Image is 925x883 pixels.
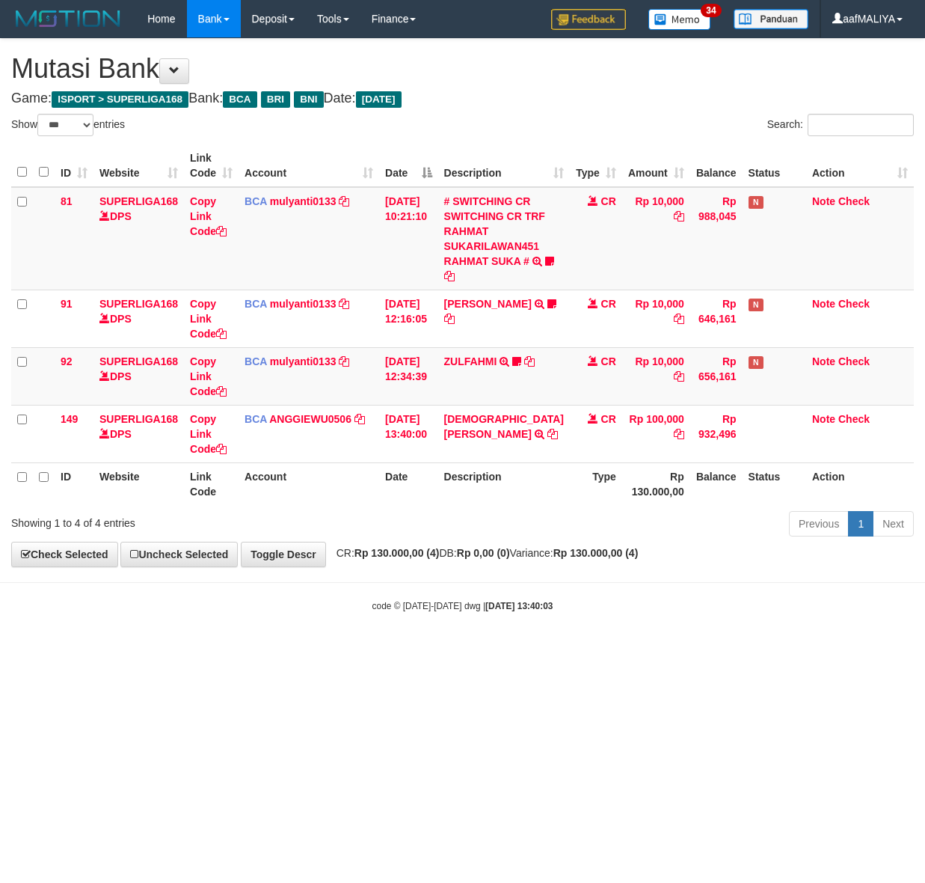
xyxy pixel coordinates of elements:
[674,370,684,382] a: Copy Rp 10,000 to clipboard
[601,355,616,367] span: CR
[190,195,227,237] a: Copy Link Code
[743,144,806,187] th: Status
[55,462,93,505] th: ID
[648,9,711,30] img: Button%20Memo.svg
[269,413,351,425] a: ANGGIEWU0506
[601,195,616,207] span: CR
[339,355,349,367] a: Copy mulyanti0133 to clipboard
[190,298,227,340] a: Copy Link Code
[379,290,438,347] td: [DATE] 12:16:05
[379,144,438,187] th: Date: activate to sort column descending
[444,413,564,440] a: [DEMOGRAPHIC_DATA][PERSON_NAME]
[553,547,639,559] strong: Rp 130.000,00 (4)
[270,355,336,367] a: mulyanti0133
[622,462,690,505] th: Rp 130.000,00
[690,462,743,505] th: Balance
[444,298,532,310] a: [PERSON_NAME]
[674,313,684,325] a: Copy Rp 10,000 to clipboard
[734,9,808,29] img: panduan.png
[444,270,455,282] a: Copy # SWITCHING CR SWITCHING CR TRF RAHMAT SUKARILAWAN451 RAHMAT SUKA # to clipboard
[11,7,125,30] img: MOTION_logo.png
[622,347,690,405] td: Rp 10,000
[690,187,743,290] td: Rp 988,045
[241,542,326,567] a: Toggle Descr
[749,356,763,369] span: Has Note
[485,601,553,611] strong: [DATE] 13:40:03
[99,298,178,310] a: SUPERLIGA168
[838,298,870,310] a: Check
[379,187,438,290] td: [DATE] 10:21:10
[838,413,870,425] a: Check
[444,355,497,367] a: ZULFAHMI
[339,298,349,310] a: Copy mulyanti0133 to clipboard
[674,428,684,440] a: Copy Rp 100,000 to clipboard
[99,195,178,207] a: SUPERLIGA168
[749,299,763,311] span: Has Note
[838,195,870,207] a: Check
[622,187,690,290] td: Rp 10,000
[270,195,336,207] a: mulyanti0133
[223,91,256,108] span: BCA
[239,144,379,187] th: Account: activate to sort column ascending
[11,114,125,136] label: Show entries
[570,144,622,187] th: Type: activate to sort column ascending
[622,405,690,462] td: Rp 100,000
[99,413,178,425] a: SUPERLIGA168
[690,144,743,187] th: Balance
[812,413,835,425] a: Note
[245,413,267,425] span: BCA
[11,542,118,567] a: Check Selected
[239,462,379,505] th: Account
[438,144,570,187] th: Description: activate to sort column ascending
[93,187,184,290] td: DPS
[55,144,93,187] th: ID: activate to sort column ascending
[379,462,438,505] th: Date
[551,9,626,30] img: Feedback.jpg
[61,298,73,310] span: 91
[701,4,721,17] span: 34
[601,413,616,425] span: CR
[808,114,914,136] input: Search:
[294,91,323,108] span: BNI
[690,290,743,347] td: Rp 646,161
[457,547,510,559] strong: Rp 0,00 (0)
[674,210,684,222] a: Copy Rp 10,000 to clipboard
[848,511,873,537] a: 1
[93,405,184,462] td: DPS
[11,510,374,531] div: Showing 1 to 4 of 4 entries
[789,511,849,537] a: Previous
[11,54,914,84] h1: Mutasi Bank
[37,114,93,136] select: Showentries
[622,290,690,347] td: Rp 10,000
[245,355,267,367] span: BCA
[120,542,238,567] a: Uncheck Selected
[806,144,914,187] th: Action: activate to sort column ascending
[184,462,239,505] th: Link Code
[190,355,227,397] a: Copy Link Code
[524,355,535,367] a: Copy ZULFAHMI to clipboard
[570,462,622,505] th: Type
[812,195,835,207] a: Note
[356,91,402,108] span: [DATE]
[270,298,336,310] a: mulyanti0133
[806,462,914,505] th: Action
[61,195,73,207] span: 81
[444,313,455,325] a: Copy RIYO RAHMAN to clipboard
[812,298,835,310] a: Note
[690,405,743,462] td: Rp 932,496
[444,195,545,267] a: # SWITCHING CR SWITCHING CR TRF RAHMAT SUKARILAWAN451 RAHMAT SUKA #
[547,428,558,440] a: Copy MUHAMMAD AZHAR RAS to clipboard
[601,298,616,310] span: CR
[93,347,184,405] td: DPS
[245,298,267,310] span: BCA
[61,413,78,425] span: 149
[61,355,73,367] span: 92
[93,462,184,505] th: Website
[190,413,227,455] a: Copy Link Code
[622,144,690,187] th: Amount: activate to sort column ascending
[379,405,438,462] td: [DATE] 13:40:00
[743,462,806,505] th: Status
[184,144,239,187] th: Link Code: activate to sort column ascending
[11,91,914,106] h4: Game: Bank: Date:
[767,114,914,136] label: Search:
